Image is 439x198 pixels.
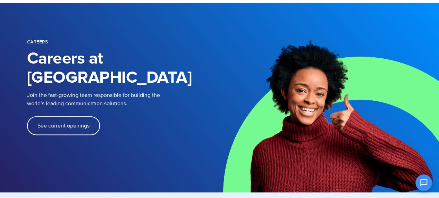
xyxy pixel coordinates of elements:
[415,174,432,191] button: Open chat
[37,123,90,129] span: See current openings
[27,116,100,135] a: See current openings
[27,39,48,45] span: Careers
[27,91,209,108] p: Join the fast-growing team responsible for building the world’s leading communication solutions.
[27,49,220,88] h1: Careers at [GEOGRAPHIC_DATA]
